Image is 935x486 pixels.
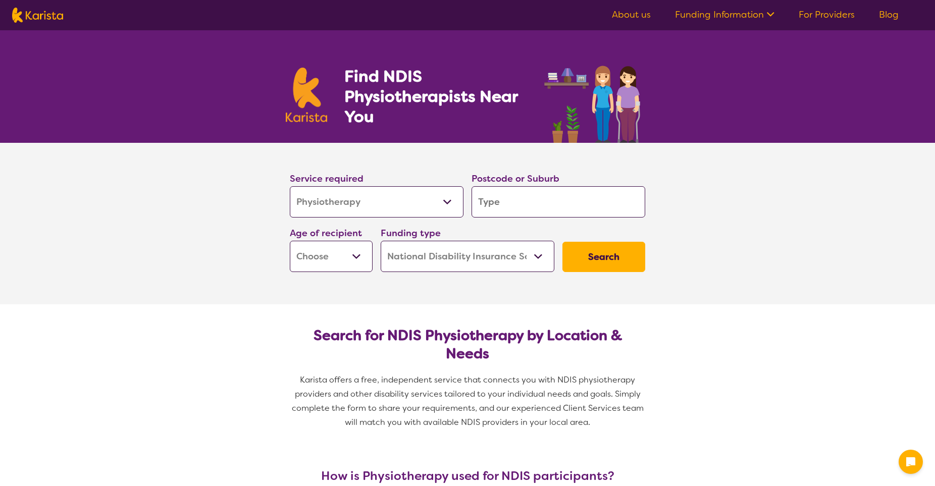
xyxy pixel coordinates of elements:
h3: How is Physiotherapy used for NDIS participants? [286,469,649,483]
img: Karista logo [286,68,327,122]
p: Karista offers a free, independent service that connects you with NDIS physiotherapy providers an... [286,373,649,429]
label: Funding type [381,227,441,239]
button: Search [562,242,645,272]
a: Blog [879,9,899,21]
img: physiotherapy [541,55,649,143]
label: Service required [290,173,363,185]
a: Funding Information [675,9,774,21]
a: For Providers [799,9,855,21]
h1: Find NDIS Physiotherapists Near You [344,66,531,127]
h2: Search for NDIS Physiotherapy by Location & Needs [298,327,637,363]
input: Type [472,186,645,218]
label: Postcode or Suburb [472,173,559,185]
a: About us [612,9,651,21]
img: Karista logo [12,8,63,23]
label: Age of recipient [290,227,362,239]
